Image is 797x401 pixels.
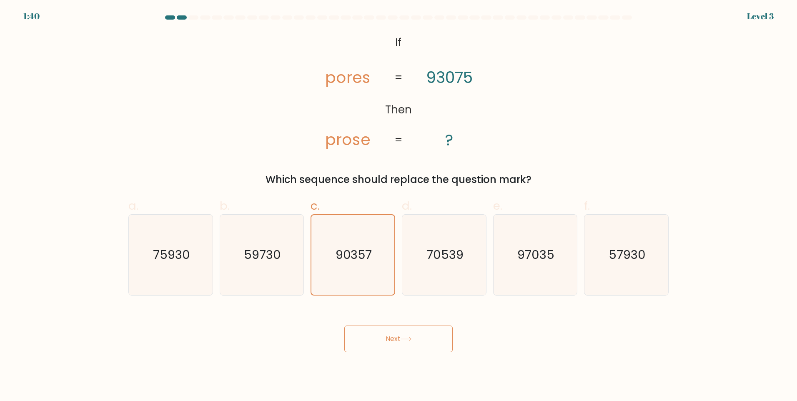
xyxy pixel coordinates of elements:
[244,246,281,263] text: 59730
[325,67,371,88] tspan: pores
[301,32,496,152] svg: @import url('[URL][DOMAIN_NAME]);
[128,198,138,214] span: a.
[385,102,412,117] tspan: Then
[23,10,40,23] div: 1:40
[402,198,412,214] span: d.
[426,246,464,263] text: 70539
[344,326,453,352] button: Next
[584,198,590,214] span: f.
[493,198,502,214] span: e.
[517,246,554,263] text: 97035
[311,198,320,214] span: c.
[747,10,774,23] div: Level 3
[395,35,401,50] tspan: If
[394,133,403,148] tspan: =
[445,129,453,151] tspan: ?
[153,246,190,263] text: 75930
[426,67,473,88] tspan: 93075
[325,129,371,151] tspan: prose
[609,246,646,263] text: 57930
[133,172,664,187] div: Which sequence should replace the question mark?
[394,70,403,85] tspan: =
[220,198,230,214] span: b.
[336,246,372,263] text: 90357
